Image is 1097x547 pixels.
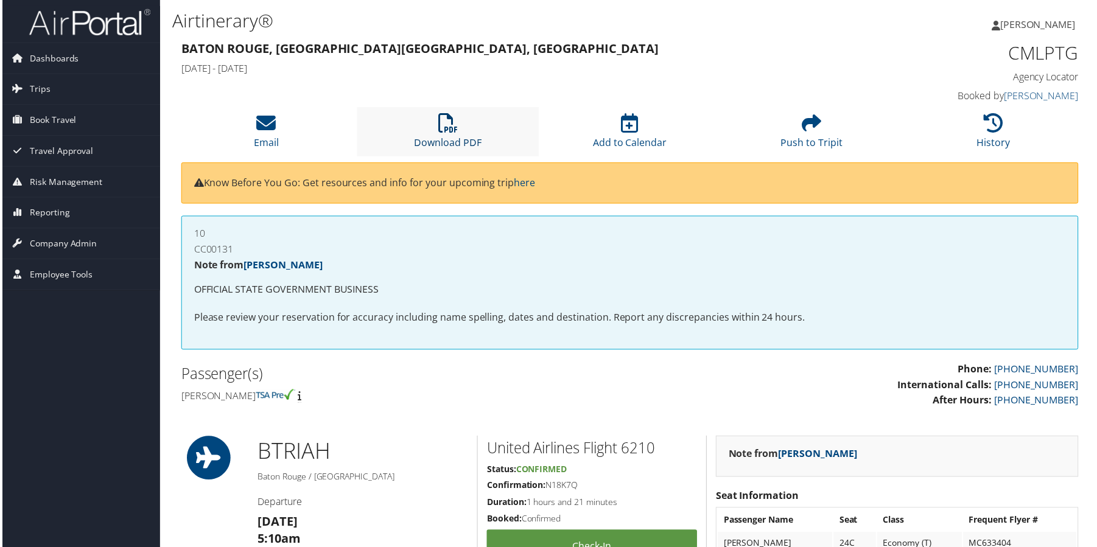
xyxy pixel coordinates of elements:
[959,364,994,377] strong: Phone:
[486,515,698,527] h5: Confirmed
[27,260,91,291] span: Employee Tools
[717,491,800,504] strong: Seat Information
[27,136,91,167] span: Travel Approval
[996,364,1081,377] a: [PHONE_NUMBER]
[256,437,468,468] h1: BTR IAH
[593,120,667,150] a: Add to Calendar
[256,473,468,485] h5: Baton Rouge / [GEOGRAPHIC_DATA]
[718,511,833,533] th: Passenger Name
[869,89,1081,103] h4: Booked by
[869,71,1081,84] h4: Agency Locator
[180,391,621,404] h4: [PERSON_NAME]
[242,259,321,273] a: [PERSON_NAME]
[192,259,321,273] strong: Note from
[256,515,296,532] strong: [DATE]
[486,498,526,510] strong: Duration:
[1002,18,1078,31] span: [PERSON_NAME]
[934,395,994,408] strong: After Hours:
[516,465,567,476] span: Confirmed
[996,380,1081,393] a: [PHONE_NUMBER]
[835,511,877,533] th: Seat
[27,229,95,260] span: Company Admin
[996,395,1081,408] a: [PHONE_NUMBER]
[486,481,698,493] h5: N18K7Q
[180,40,659,57] strong: Baton Rouge, [GEOGRAPHIC_DATA] [GEOGRAPHIC_DATA], [GEOGRAPHIC_DATA]
[899,380,994,393] strong: International Calls:
[180,365,621,386] h2: Passenger(s)
[486,481,545,493] strong: Confirmation:
[486,465,516,476] strong: Status:
[878,511,964,533] th: Class
[192,283,1068,299] p: OFFICIAL STATE GOVERNMENT BUSINESS
[729,448,858,462] strong: Note from
[965,511,1079,533] th: Frequent Flyer #
[180,62,851,75] h4: [DATE] - [DATE]
[486,498,698,510] h5: 1 hours and 21 minutes
[994,6,1090,43] a: [PERSON_NAME]
[414,120,482,150] a: Download PDF
[979,120,1012,150] a: History
[256,497,468,510] h4: Departure
[27,167,100,198] span: Risk Management
[869,40,1081,66] h1: CMLPTG
[782,120,844,150] a: Push to Tripit
[170,8,783,33] h1: Airtinerary®
[1006,89,1081,103] a: [PERSON_NAME]
[192,311,1068,327] p: Please review your reservation for accuracy including name spelling, dates and destination. Repor...
[27,198,68,229] span: Reporting
[27,43,77,74] span: Dashboards
[192,229,1068,239] h4: 10
[514,176,535,190] a: here
[192,176,1068,192] p: Know Before You Go: Get resources and info for your upcoming trip
[27,8,149,37] img: airportal-logo.png
[27,74,48,105] span: Trips
[486,515,521,526] strong: Booked:
[486,439,698,460] h2: United Airlines Flight 6210
[254,391,294,402] img: tsa-precheck.png
[779,448,858,462] a: [PERSON_NAME]
[192,245,1068,255] h4: CC00131
[253,120,278,150] a: Email
[27,105,74,136] span: Book Travel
